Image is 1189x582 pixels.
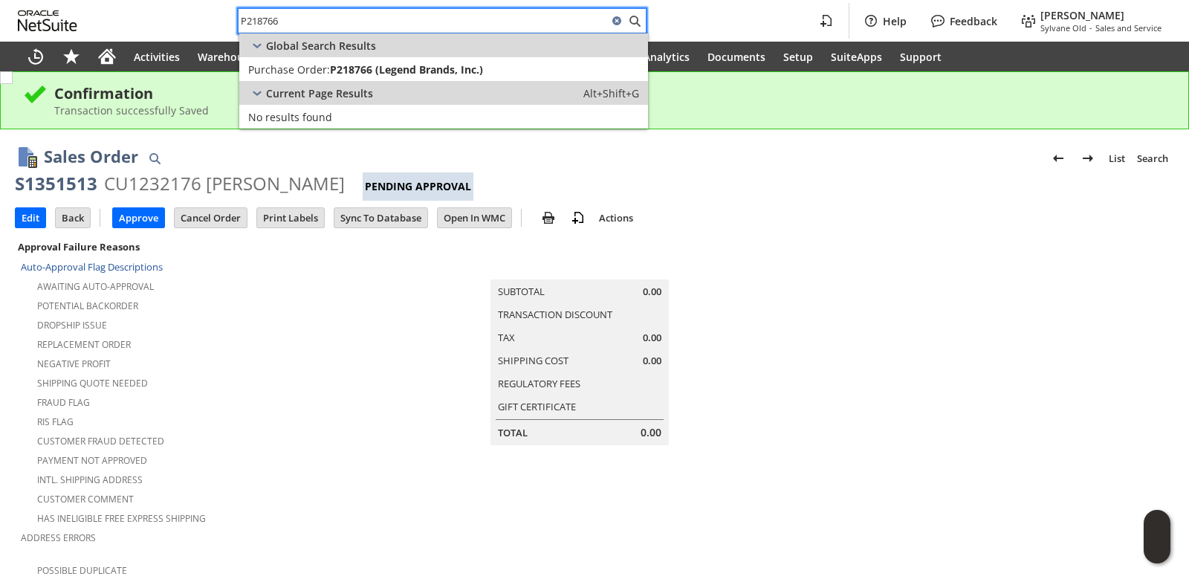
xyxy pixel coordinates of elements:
[641,425,661,440] span: 0.00
[62,48,80,65] svg: Shortcuts
[239,12,608,30] input: Search
[334,208,427,227] input: Sync To Database
[239,105,648,129] a: No results found
[1089,22,1092,33] span: -
[593,211,639,224] a: Actions
[644,50,690,64] span: Analytics
[883,14,907,28] label: Help
[583,86,639,100] span: Alt+Shift+G
[37,454,147,467] a: Payment not approved
[699,42,774,71] a: Documents
[498,331,515,344] a: Tax
[44,144,138,169] h1: Sales Order
[266,39,376,53] span: Global Search Results
[37,493,134,505] a: Customer Comment
[98,48,116,65] svg: Home
[626,12,644,30] svg: Search
[950,14,997,28] label: Feedback
[37,338,131,351] a: Replacement Order
[189,42,264,71] a: Warehouse
[643,331,661,345] span: 0.00
[822,42,891,71] a: SuiteApps
[18,10,77,31] svg: logo
[498,400,576,413] a: Gift Certificate
[498,354,568,367] a: Shipping Cost
[498,308,612,321] a: Transaction Discount
[54,103,1166,117] div: Transaction successfully Saved
[266,86,373,100] span: Current Page Results
[1103,146,1131,170] a: List
[37,512,206,525] a: Has Ineligible Free Express Shipping
[569,209,587,227] img: add-record.svg
[540,209,557,227] img: print.svg
[16,208,45,227] input: Edit
[56,208,90,227] input: Back
[125,42,189,71] a: Activities
[363,172,473,201] div: Pending Approval
[146,149,163,167] img: Quick Find
[831,50,882,64] span: SuiteApps
[37,416,74,428] a: RIS flag
[643,354,661,368] span: 0.00
[1131,146,1174,170] a: Search
[438,208,511,227] input: Open In WMC
[498,377,580,390] a: Regulatory Fees
[774,42,822,71] a: Setup
[15,172,97,195] div: S1351513
[134,50,180,64] span: Activities
[37,358,111,370] a: Negative Profit
[707,50,765,64] span: Documents
[104,172,345,195] div: CU1232176 [PERSON_NAME]
[37,435,164,447] a: Customer Fraud Detected
[37,564,127,577] a: Possible Duplicate
[330,62,483,77] span: P218766 (Legend Brands, Inc.)
[1079,149,1097,167] img: Next
[21,531,96,544] a: Address Errors
[113,208,164,227] input: Approve
[37,473,143,486] a: Intl. Shipping Address
[27,48,45,65] svg: Recent Records
[635,42,699,71] a: Analytics
[198,50,255,64] span: Warehouse
[248,110,332,124] span: No results found
[37,396,90,409] a: Fraud Flag
[89,42,125,71] a: Home
[248,62,330,77] span: Purchase Order:
[54,83,1166,103] div: Confirmation
[37,300,138,312] a: Potential Backorder
[1144,537,1170,564] span: Oracle Guided Learning Widget. To move around, please hold and drag
[21,260,163,274] a: Auto-Approval Flag Descriptions
[37,377,148,389] a: Shipping Quote Needed
[37,319,107,332] a: Dropship Issue
[498,285,545,298] a: Subtotal
[175,208,247,227] input: Cancel Order
[37,280,154,293] a: Awaiting Auto-Approval
[239,57,648,81] a: Purchase Order:P218766 (Legend Brands, Inc.)Edit:
[643,285,661,299] span: 0.00
[257,208,324,227] input: Print Labels
[891,42,950,71] a: Support
[18,42,54,71] a: Recent Records
[1040,22,1086,33] span: Sylvane Old
[900,50,942,64] span: Support
[1049,149,1067,167] img: Previous
[54,42,89,71] div: Shortcuts
[490,256,669,279] caption: Summary
[15,237,395,256] div: Approval Failure Reasons
[783,50,813,64] span: Setup
[498,426,528,439] a: Total
[1040,8,1124,22] span: [PERSON_NAME]
[1095,22,1162,33] span: Sales and Service
[1144,510,1170,563] iframe: Click here to launch Oracle Guided Learning Help Panel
